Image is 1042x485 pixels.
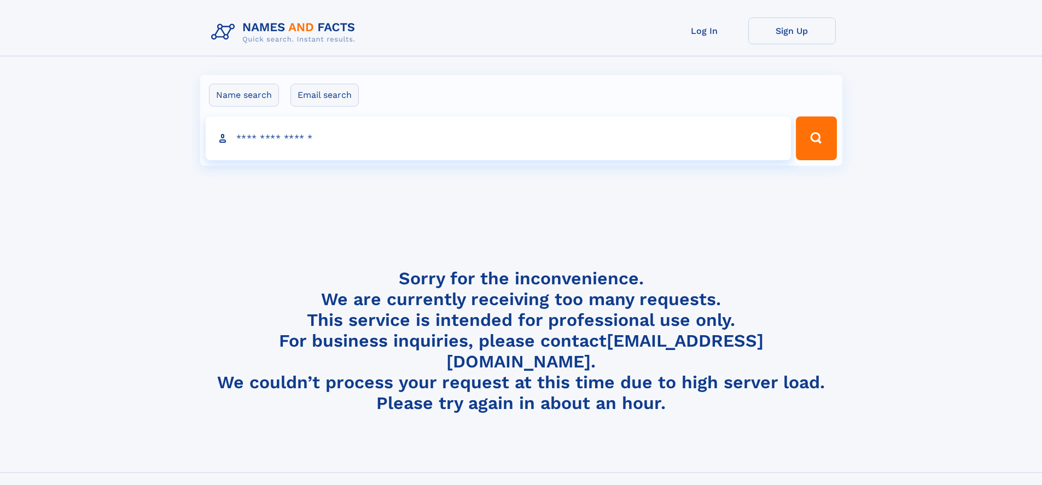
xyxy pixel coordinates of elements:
[796,116,836,160] button: Search Button
[209,84,279,107] label: Name search
[206,116,791,160] input: search input
[290,84,359,107] label: Email search
[207,268,836,414] h4: Sorry for the inconvenience. We are currently receiving too many requests. This service is intend...
[446,330,764,372] a: [EMAIL_ADDRESS][DOMAIN_NAME]
[748,17,836,44] a: Sign Up
[661,17,748,44] a: Log In
[207,17,364,47] img: Logo Names and Facts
